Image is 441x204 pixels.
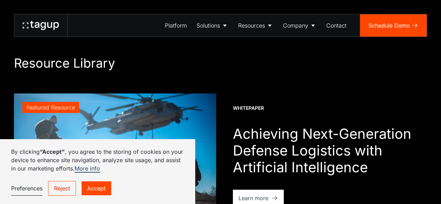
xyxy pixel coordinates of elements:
[11,181,43,196] a: Preferences
[278,14,321,37] a: Company
[40,148,65,155] strong: “Accept”
[26,103,75,112] div: Featured Resource
[48,181,76,196] a: Reject
[238,21,265,30] div: Resources
[238,194,268,202] div: Learn more
[75,165,100,173] a: More info
[233,14,278,37] a: Resources
[283,21,308,30] div: Company
[160,14,192,37] a: Platform
[368,21,410,30] div: Schedule Demo
[233,126,427,176] h1: Achieving Next-Generation Defense Logistics with Artificial Intelligence
[233,105,264,112] div: Whitepaper
[192,14,233,37] a: Solutions
[326,21,347,30] div: Contact
[14,56,427,71] h1: Resource Library
[321,14,351,37] a: Contact
[11,148,184,173] p: By clicking , you agree to the storing of cookies on your device to enhance site navigation, anal...
[197,21,220,30] div: Solutions
[165,21,187,30] div: Platform
[360,14,427,37] a: Schedule Demo
[82,181,111,195] a: Accept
